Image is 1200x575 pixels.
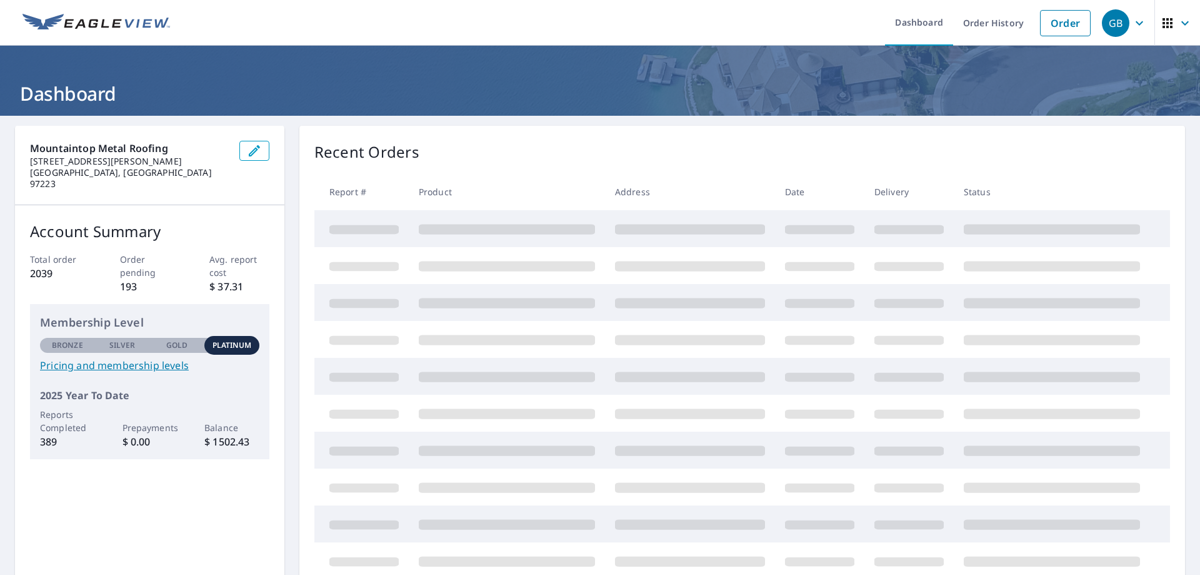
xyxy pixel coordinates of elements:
p: [GEOGRAPHIC_DATA], [GEOGRAPHIC_DATA] 97223 [30,167,229,190]
p: Gold [166,340,187,351]
th: Date [775,173,864,210]
p: 2039 [30,266,90,281]
p: $ 1502.43 [204,434,259,449]
p: 389 [40,434,95,449]
p: Avg. report cost [209,253,269,279]
p: Reports Completed [40,408,95,434]
p: Mountaintop Metal Roofing [30,141,229,156]
p: 2025 Year To Date [40,388,259,403]
div: GB [1102,9,1129,37]
th: Status [954,173,1150,210]
th: Product [409,173,605,210]
p: Silver [109,340,136,351]
p: Order pending [120,253,180,279]
p: Total order [30,253,90,266]
a: Pricing and membership levels [40,358,259,373]
p: Prepayments [122,421,177,434]
th: Address [605,173,775,210]
p: Recent Orders [314,141,419,163]
p: [STREET_ADDRESS][PERSON_NAME] [30,156,229,167]
img: EV Logo [22,14,170,33]
p: 193 [120,279,180,294]
p: Bronze [52,340,83,351]
h1: Dashboard [15,81,1185,106]
p: Platinum [212,340,252,351]
p: Membership Level [40,314,259,331]
th: Report # [314,173,409,210]
p: Account Summary [30,220,269,243]
th: Delivery [864,173,954,210]
p: $ 37.31 [209,279,269,294]
a: Order [1040,10,1091,36]
p: Balance [204,421,259,434]
p: $ 0.00 [122,434,177,449]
